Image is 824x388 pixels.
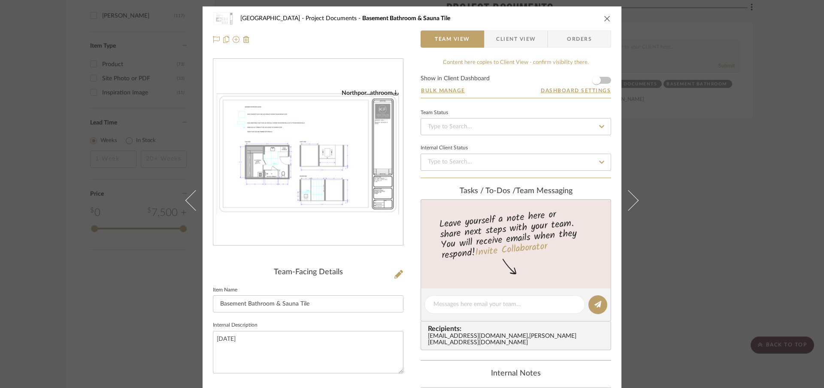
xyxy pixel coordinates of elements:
[496,30,536,48] span: Client View
[420,205,612,263] div: Leave yourself a note here or share next steps with your team. You will receive emails when they ...
[213,268,403,277] div: Team-Facing Details
[306,15,362,21] span: Project Documents
[421,187,611,196] div: team Messaging
[428,333,607,347] div: [EMAIL_ADDRESS][DOMAIN_NAME] , [PERSON_NAME][EMAIL_ADDRESS][DOMAIN_NAME]
[540,87,611,94] button: Dashboard Settings
[421,146,468,150] div: Internal Client Status
[421,111,448,115] div: Team Status
[435,30,470,48] span: Team View
[213,295,403,312] input: Enter Item Name
[421,58,611,67] div: Content here copies to Client View - confirm visibility there.
[213,10,233,27] img: dfffa295-9b22-4082-835a-79ad278609da_48x40.jpg
[475,239,548,261] a: Invite Collaborator
[460,187,516,195] span: Tasks / To-Dos /
[342,89,399,97] div: Northpor...athroom
[557,30,601,48] span: Orders
[428,325,607,333] span: Recipients:
[240,15,306,21] span: [GEOGRAPHIC_DATA]
[243,36,250,43] img: Remove from project
[213,288,237,292] label: Item Name
[421,118,611,135] input: Type to Search…
[213,323,257,327] label: Internal Description
[603,15,611,22] button: close
[362,15,450,21] span: Basement Bathroom & Sauna Tile
[421,87,466,94] button: Bulk Manage
[213,89,403,216] img: dfffa295-9b22-4082-835a-79ad278609da_436x436.jpg
[421,369,611,379] div: Internal Notes
[421,154,611,171] input: Type to Search…
[213,89,403,216] div: 0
